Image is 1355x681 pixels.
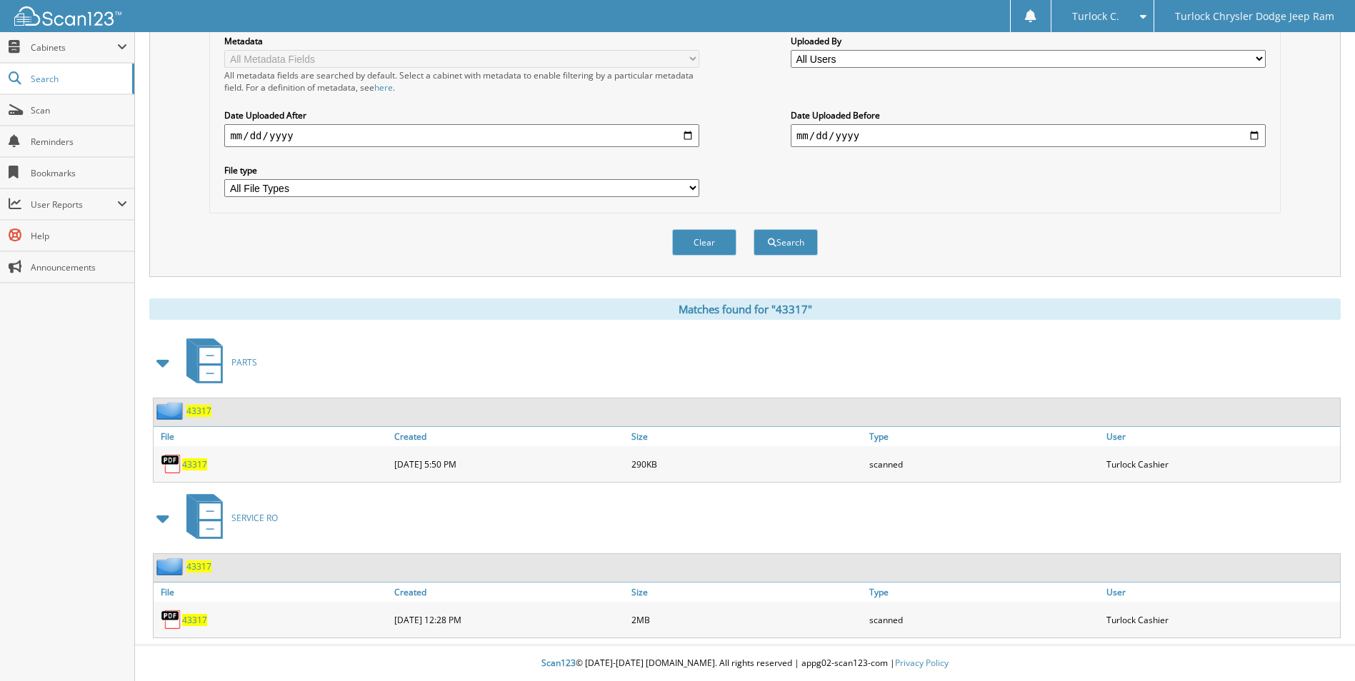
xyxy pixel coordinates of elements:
span: Cabinets [31,41,117,54]
div: Turlock Cashier [1103,605,1340,634]
iframe: Chat Widget [1284,612,1355,681]
span: Announcements [31,261,127,273]
button: Search [754,229,818,256]
label: Date Uploaded Before [791,109,1266,121]
div: [DATE] 5:50 PM [391,450,628,478]
label: Uploaded By [791,35,1266,47]
span: PARTS [231,356,257,368]
button: Clear [672,229,736,256]
span: Turlock C. [1072,12,1119,21]
a: 43317 [182,458,207,470]
a: Size [628,427,865,446]
img: folder2.png [156,558,186,575]
a: PARTS [178,334,257,390]
div: 2MB [628,605,865,634]
div: Matches found for "43317" [149,298,1341,320]
a: User [1103,582,1340,602]
a: User [1103,427,1340,446]
span: Bookmarks [31,167,127,179]
a: 43317 [186,405,211,417]
a: 43317 [182,614,207,626]
span: Scan [31,104,127,116]
span: Reminders [31,136,127,148]
span: SERVICE RO [231,512,278,524]
label: Date Uploaded After [224,109,699,121]
div: [DATE] 12:28 PM [391,605,628,634]
div: © [DATE]-[DATE] [DOMAIN_NAME]. All rights reserved | appg02-scan123-com | [135,646,1355,681]
a: Created [391,582,628,602]
img: folder2.png [156,402,186,420]
span: Search [31,73,125,85]
div: 290KB [628,450,865,478]
a: File [154,582,391,602]
div: scanned [866,605,1103,634]
label: Metadata [224,35,699,47]
img: PDF.png [161,453,182,475]
a: SERVICE RO [178,490,278,546]
a: Created [391,427,628,446]
a: File [154,427,391,446]
a: Size [628,582,865,602]
span: User Reports [31,198,117,211]
a: Privacy Policy [895,657,949,669]
a: here [374,81,393,94]
span: Scan123 [541,657,576,669]
a: Type [866,582,1103,602]
a: Type [866,427,1103,446]
div: scanned [866,450,1103,478]
span: Turlock Chrysler Dodge Jeep Ram [1175,12,1334,21]
a: 43317 [186,560,211,572]
span: Help [31,230,127,242]
img: scan123-logo-white.svg [14,6,121,26]
div: Turlock Cashier [1103,450,1340,478]
input: start [224,124,699,147]
img: PDF.png [161,609,182,630]
label: File type [224,164,699,176]
input: end [791,124,1266,147]
div: All metadata fields are searched by default. Select a cabinet with metadata to enable filtering b... [224,69,699,94]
